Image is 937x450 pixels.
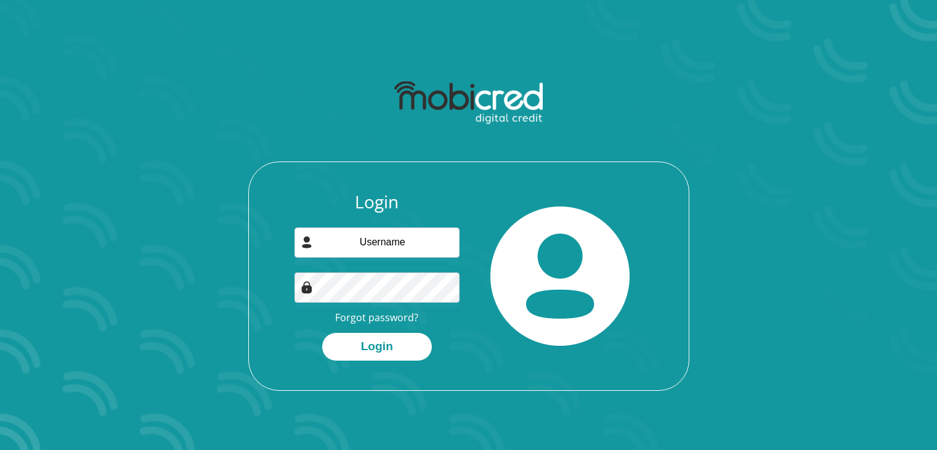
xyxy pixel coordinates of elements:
[301,281,313,293] img: Image
[335,311,418,324] a: Forgot password?
[294,192,460,213] h3: Login
[294,227,460,258] input: Username
[301,236,313,248] img: user-icon image
[394,81,543,125] img: mobicred logo
[322,333,432,361] button: Login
